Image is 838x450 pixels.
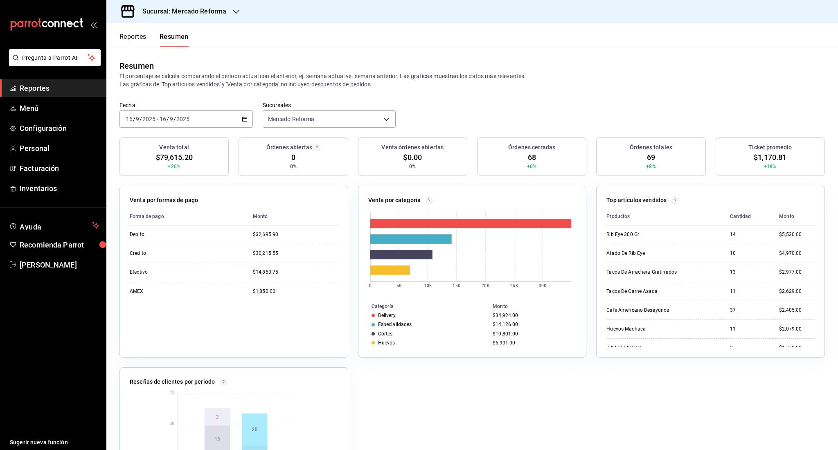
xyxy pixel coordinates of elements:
p: El porcentaje se calcula comparando el período actual con el anterior, ej. semana actual vs. sema... [119,72,825,88]
div: 3 [730,344,766,351]
span: Pregunta a Parrot AI [22,54,88,62]
text: 10K [424,283,432,288]
span: Ayuda [20,220,89,230]
input: -- [169,116,173,122]
span: / [133,116,135,122]
div: 11 [730,288,766,295]
span: 0% [290,163,297,170]
div: $5,530.00 [779,231,815,238]
th: Monto [246,208,338,225]
div: Cafe Americano Desayunos [606,307,688,314]
div: 13 [730,269,766,276]
span: $0.00 [403,152,422,163]
p: Reseñas de clientes por periodo [130,378,215,386]
text: 30K [539,283,547,288]
span: / [140,116,142,122]
div: $1,770.00 [779,344,815,351]
th: Productos [606,208,723,225]
div: AMEX [130,288,212,295]
div: 37 [730,307,766,314]
span: 0% [409,163,416,170]
span: Personal [20,143,99,154]
p: Venta por formas de pago [130,196,198,205]
input: -- [159,116,167,122]
div: $32,695.90 [253,231,338,238]
span: +8% [646,163,656,170]
div: $2,977.00 [779,269,815,276]
input: ---- [176,116,190,122]
text: 25K [510,283,518,288]
div: 10 [730,250,766,257]
th: Cantidad [723,208,773,225]
span: Reportes [20,83,99,94]
span: +18% [764,163,777,170]
h3: Venta órdenes abiertas [381,143,444,152]
div: Rib Eye 300 Gr [606,231,688,238]
span: +6% [527,163,536,170]
p: Venta por categoría [368,196,421,205]
span: Inventarios [20,183,99,194]
span: 68 [528,152,536,163]
text: 20K [482,283,489,288]
th: Monto [489,302,586,311]
input: -- [126,116,133,122]
h3: Ticket promedio [748,143,792,152]
span: 69 [647,152,655,163]
div: $2,079.00 [779,326,815,333]
div: $2,405.00 [779,307,815,314]
div: $6,901.00 [493,340,573,346]
p: Top artículos vendidos [606,196,667,205]
span: Sugerir nueva función [10,438,99,447]
div: Huevos Machaca [606,326,688,333]
button: open_drawer_menu [90,21,97,28]
span: - [157,116,158,122]
span: Mercado Reforma [268,115,315,123]
div: $10,801.00 [493,331,573,337]
div: Atado De Rib Eye [606,250,688,257]
label: Sucursales [263,102,396,108]
span: 0 [291,152,295,163]
div: Especialidades [378,322,412,327]
span: / [167,116,169,122]
span: $1,170.81 [754,152,786,163]
h3: Órdenes totales [630,143,672,152]
text: 15K [453,283,460,288]
div: Tacos De Carne Asada [606,288,688,295]
span: / [173,116,176,122]
span: [PERSON_NAME] [20,259,99,270]
div: $1,850.00 [253,288,338,295]
button: Resumen [160,33,189,47]
div: Rib Eye 500 Grs [606,344,688,351]
div: navigation tabs [119,33,189,47]
label: Fecha [119,102,253,108]
text: 0 [369,283,372,288]
button: Pregunta a Parrot AI [9,49,101,66]
a: Pregunta a Parrot AI [6,59,101,68]
span: Recomienda Parrot [20,239,99,250]
h3: Sucursal: Mercado Reforma [136,7,226,16]
div: $2,629.00 [779,288,815,295]
div: 11 [730,326,766,333]
div: $14,126.00 [493,322,573,327]
div: $30,215.55 [253,250,338,257]
span: $79,615.20 [156,152,193,163]
div: Huevos [378,340,395,346]
span: Menú [20,103,99,114]
button: Reportes [119,33,146,47]
th: Forma de pago [130,208,246,225]
input: -- [135,116,140,122]
div: 14 [730,231,766,238]
div: Resumen [119,60,154,72]
span: +26% [168,163,180,170]
div: Tacos De Arrachera Gratinados [606,269,688,276]
span: Configuración [20,123,99,134]
div: $4,970.00 [779,250,815,257]
div: Efectivo [130,269,212,276]
div: Delivery [378,313,396,318]
div: $14,853.75 [253,269,338,276]
h3: Órdenes cerradas [508,143,555,152]
input: ---- [142,116,156,122]
span: Facturación [20,163,99,174]
text: 5K [396,283,402,288]
th: Monto [773,208,815,225]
